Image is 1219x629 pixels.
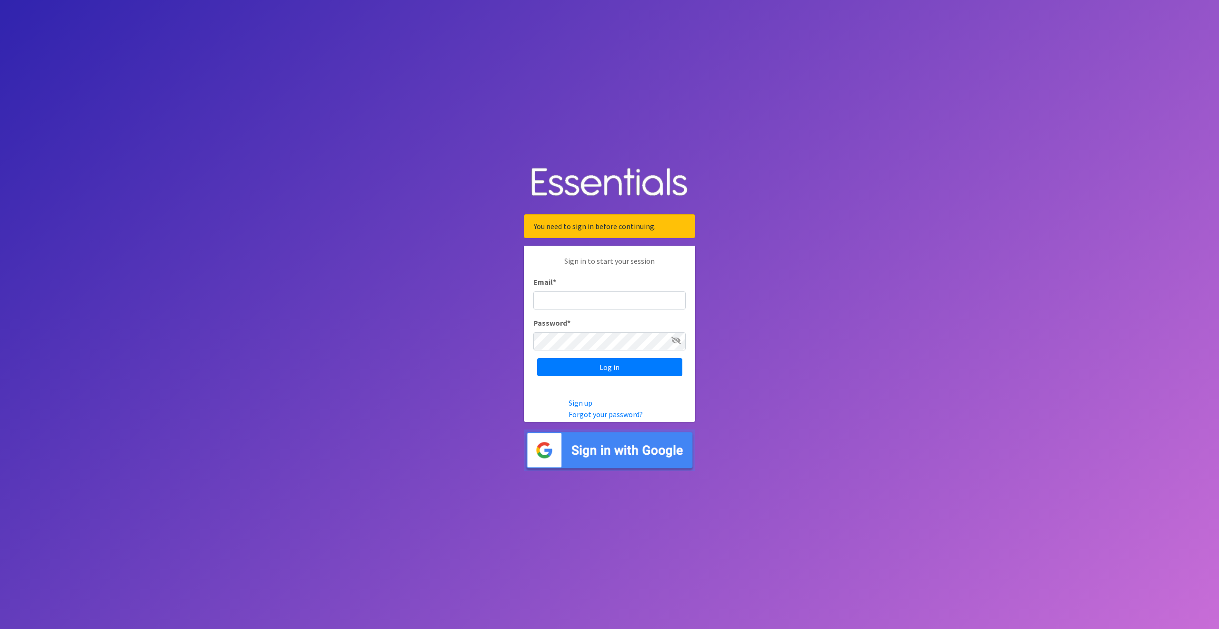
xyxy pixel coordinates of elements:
p: Sign in to start your session [533,255,686,276]
a: Forgot your password? [569,409,643,419]
abbr: required [553,277,556,287]
a: Sign up [569,398,592,408]
label: Email [533,276,556,288]
label: Password [533,317,570,329]
input: Log in [537,358,682,376]
abbr: required [567,318,570,328]
img: Sign in with Google [524,429,695,471]
div: You need to sign in before continuing. [524,214,695,238]
img: Human Essentials [524,158,695,207]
